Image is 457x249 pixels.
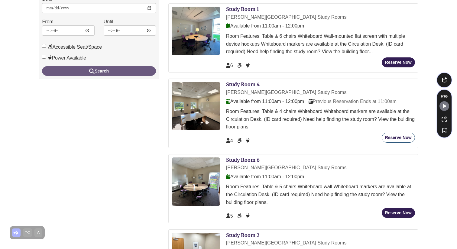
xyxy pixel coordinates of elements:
a: Study Room 1 [226,6,259,12]
div: Room Features: Table & 4 chairs Whiteboard Whiteboard markers are available at the Circulation De... [226,108,415,131]
div: Room Features: Table & 6 chairs Whiteboard Wall-mounted flat screen with multiple device hookups ... [226,32,415,56]
button: Reserve Now [382,57,415,67]
div: [PERSON_NAME][GEOGRAPHIC_DATA] Study Rooms [226,164,415,172]
label: Power Available [42,54,86,62]
span: Accessible Seat/Space [237,213,243,218]
button: Reserve Now [382,133,415,143]
a: Study Room 6 [226,157,260,163]
span: Power Available [246,138,250,143]
span: Available from 11:00am - 12:00pm [226,99,304,104]
span: Previous Reservation Ends at 11:00am [309,99,397,104]
span: Power Available [246,213,250,218]
span: Available from 11:00am - 12:00pm [226,174,304,179]
img: Study Room 1 [172,7,220,55]
a: Study Room 4 [226,81,260,87]
div: [PERSON_NAME][GEOGRAPHIC_DATA] Study Rooms [226,239,415,247]
span: Available from 11:00am - 12:00pm [226,23,304,28]
div: [PERSON_NAME][GEOGRAPHIC_DATA] Study Rooms [226,13,415,21]
div: [PERSON_NAME][GEOGRAPHIC_DATA] Study Rooms [226,89,415,96]
span: Power Available [246,63,250,68]
img: Study Room 6 [172,157,220,206]
a: Study Room 2 [226,232,259,238]
span: The capacity of this space [226,63,233,68]
label: From [42,18,53,26]
img: Study Room 4 [172,82,220,130]
label: Until [104,18,113,26]
span: The capacity of this space [226,213,233,218]
button: Reserve Now [382,208,415,218]
input: Accessible Seat/Space [42,44,46,48]
div: Room Features: Table & 5 chairs Whiteboard wall Whiteboard markers are available at the Circulati... [226,183,415,206]
button: Search [42,66,156,76]
span: Accessible Seat/Space [237,63,243,68]
span: Accessible Seat/Space [237,138,243,143]
label: Accessible Seat/Space [42,43,102,51]
span: The capacity of this space [226,138,233,143]
input: Power Available [42,55,46,59]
